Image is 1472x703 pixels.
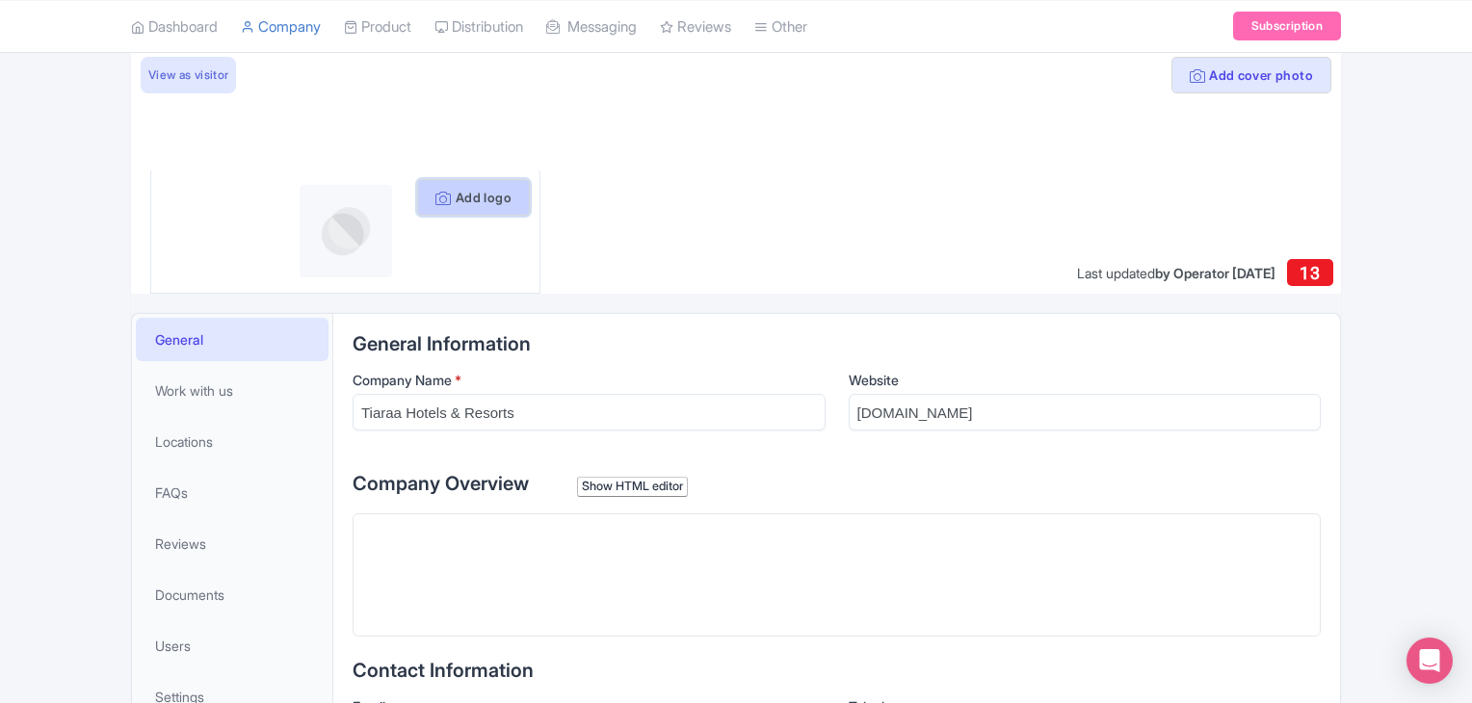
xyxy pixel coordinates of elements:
[300,185,392,277] img: profile-logo-d1a8e230fb1b8f12adc913e4f4d7365c.png
[155,482,188,503] span: FAQs
[155,636,191,656] span: Users
[577,477,688,497] div: Show HTML editor
[417,179,530,216] button: Add logo
[136,522,329,565] a: Reviews
[1233,12,1341,40] a: Subscription
[849,372,899,388] span: Website
[1155,265,1275,281] span: by Operator [DATE]
[136,369,329,412] a: Work with us
[1077,263,1275,283] div: Last updated
[353,333,1321,354] h2: General Information
[155,585,224,605] span: Documents
[1300,263,1320,283] span: 13
[155,431,213,452] span: Locations
[141,57,236,93] a: View as visitor
[353,372,452,388] span: Company Name
[136,471,329,514] a: FAQs
[155,534,206,554] span: Reviews
[136,318,329,361] a: General
[136,573,329,616] a: Documents
[155,380,233,401] span: Work with us
[136,624,329,667] a: Users
[353,660,1321,681] h2: Contact Information
[155,329,203,350] span: General
[353,472,529,495] span: Company Overview
[1406,638,1453,684] div: Open Intercom Messenger
[1171,57,1331,93] button: Add cover photo
[136,420,329,463] a: Locations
